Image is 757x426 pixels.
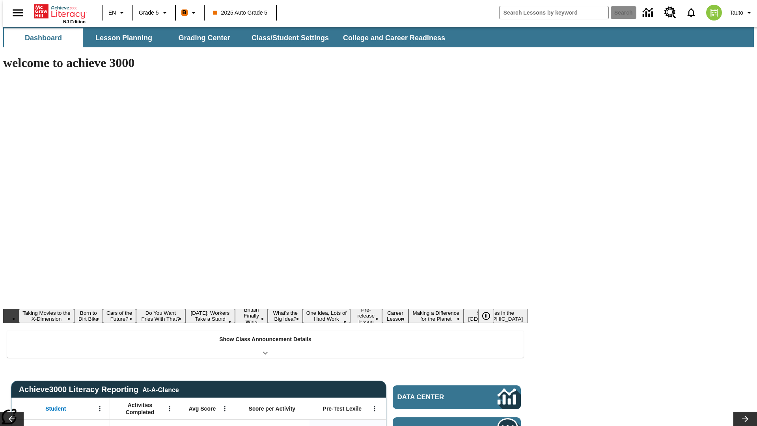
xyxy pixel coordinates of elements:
button: Open Menu [94,403,106,415]
a: Notifications [681,2,701,23]
input: search field [500,6,608,19]
button: Language: EN, Select a language [105,6,130,20]
div: SubNavbar [3,28,452,47]
a: Resource Center, Will open in new tab [660,2,681,23]
span: EN [108,9,116,17]
img: avatar image [706,5,722,21]
span: Tauto [730,9,743,17]
p: Show Class Announcement Details [219,335,311,344]
span: Achieve3000 Literacy Reporting [19,385,179,394]
button: Lesson carousel, Next [733,412,757,426]
button: Open Menu [164,403,175,415]
button: Slide 7 What's the Big Idea? [268,309,303,323]
button: Slide 3 Cars of the Future? [103,309,136,323]
button: Slide 10 Career Lesson [382,309,408,323]
button: Slide 11 Making a Difference for the Planet [408,309,464,323]
span: NJ Edition [63,19,86,24]
button: Dashboard [4,28,83,47]
button: Slide 4 Do You Want Fries With That? [136,309,185,323]
span: Student [45,405,66,412]
div: Show Class Announcement Details [7,331,524,358]
button: Open side menu [6,1,30,24]
button: Slide 8 One Idea, Lots of Hard Work [303,309,350,323]
button: Class/Student Settings [245,28,335,47]
div: Home [34,3,86,24]
button: Slide 5 Labor Day: Workers Take a Stand [185,309,235,323]
button: College and Career Readiness [337,28,451,47]
div: At-A-Glance [142,385,179,394]
span: Avg Score [188,405,216,412]
a: Data Center [393,385,521,409]
div: SubNavbar [3,27,754,47]
span: Activities Completed [114,402,166,416]
button: Slide 6 Britain Finally Wins [235,306,268,326]
button: Lesson Planning [84,28,163,47]
span: Pre-Test Lexile [323,405,362,412]
span: Data Center [397,393,471,401]
h1: welcome to achieve 3000 [3,56,528,70]
button: Slide 1 Taking Movies to the X-Dimension [19,309,74,323]
span: Grade 5 [139,9,159,17]
button: Slide 9 Pre-release lesson [350,306,382,326]
button: Slide 2 Born to Dirt Bike [74,309,103,323]
button: Boost Class color is orange. Change class color [178,6,201,20]
button: Open Menu [219,403,231,415]
div: Pause [478,309,502,323]
button: Select a new avatar [701,2,727,23]
span: B [183,7,186,17]
button: Grade: Grade 5, Select a grade [136,6,173,20]
a: Data Center [638,2,660,24]
a: Home [34,4,86,19]
button: Slide 12 Sleepless in the Animal Kingdom [464,309,528,323]
button: Pause [478,309,494,323]
span: Score per Activity [249,405,296,412]
button: Grading Center [165,28,244,47]
button: Profile/Settings [727,6,757,20]
button: Open Menu [369,403,380,415]
span: 2025 Auto Grade 5 [213,9,268,17]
